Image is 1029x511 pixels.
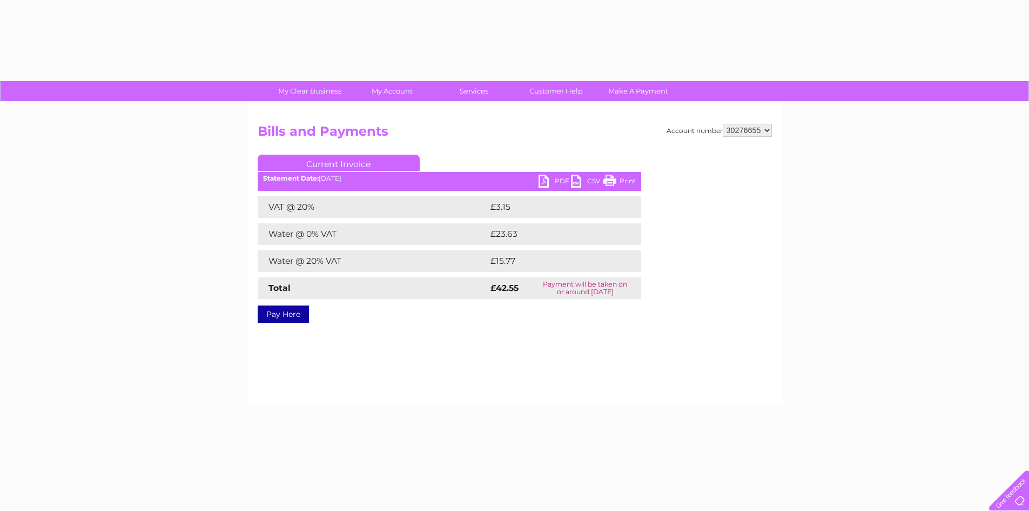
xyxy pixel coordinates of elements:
[571,175,603,190] a: CSV
[263,174,319,182] b: Statement Date:
[258,155,420,171] a: Current Invoice
[603,175,636,190] a: Print
[258,223,488,245] td: Water @ 0% VAT
[539,175,571,190] a: PDF
[268,283,291,293] strong: Total
[488,223,619,245] td: £23.63
[258,175,641,182] div: [DATE]
[667,124,772,137] div: Account number
[512,81,601,101] a: Customer Help
[258,124,772,144] h2: Bills and Payments
[529,277,641,299] td: Payment will be taken on or around [DATE]
[488,250,618,272] td: £15.77
[347,81,436,101] a: My Account
[490,283,519,293] strong: £42.55
[258,306,309,323] a: Pay Here
[429,81,519,101] a: Services
[258,250,488,272] td: Water @ 20% VAT
[265,81,354,101] a: My Clear Business
[258,196,488,218] td: VAT @ 20%
[488,196,614,218] td: £3.15
[594,81,683,101] a: Make A Payment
